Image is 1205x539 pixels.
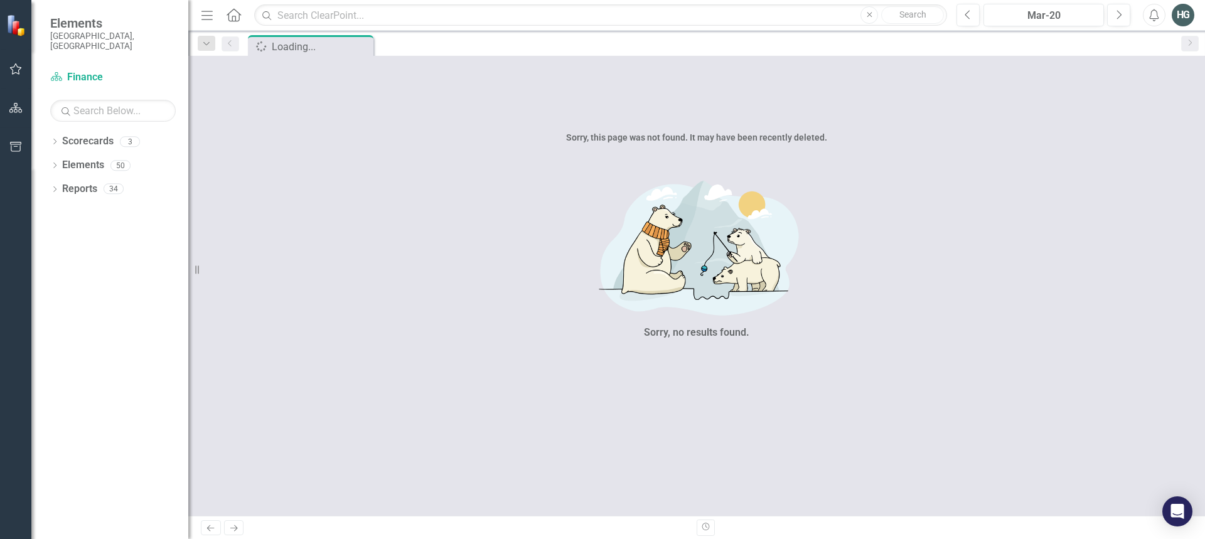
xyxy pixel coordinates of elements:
button: HG [1172,4,1194,26]
input: Search Below... [50,100,176,122]
input: Search ClearPoint... [254,4,947,26]
div: 3 [120,136,140,147]
small: [GEOGRAPHIC_DATA], [GEOGRAPHIC_DATA] [50,31,176,51]
div: Loading... [272,39,370,55]
span: Search [899,9,926,19]
div: Sorry, this page was not found. It may have been recently deleted. [188,131,1205,144]
div: Sorry, no results found. [644,326,749,340]
a: Scorecards [62,134,114,149]
button: Mar-20 [983,4,1104,26]
div: 34 [104,184,124,195]
img: No results found [508,170,885,323]
button: Search [881,6,944,24]
a: Reports [62,182,97,196]
div: Open Intercom Messenger [1162,496,1192,526]
div: Mar-20 [988,8,1100,23]
div: 50 [110,160,131,171]
img: ClearPoint Strategy [6,14,28,36]
a: Elements [62,158,104,173]
span: Elements [50,16,176,31]
a: Finance [50,70,176,85]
